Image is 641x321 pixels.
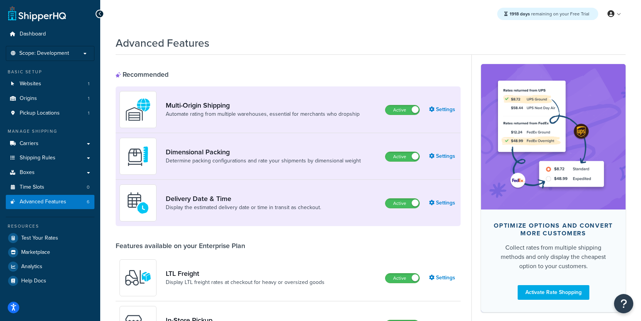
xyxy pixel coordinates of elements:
span: Help Docs [21,278,46,284]
a: Marketplace [6,245,94,259]
label: Active [385,105,419,115]
a: Activate Rate Shopping [518,285,589,300]
a: Help Docs [6,274,94,288]
a: Settings [429,104,457,115]
a: Determine packing configurations and rate your shipments by dimensional weight [166,157,361,165]
img: gfkeb5ejjkALwAAAABJRU5ErkJggg== [124,189,151,216]
img: feature-image-rateshop-7084cbbcb2e67ef1d54c2e976f0e592697130d5817b016cf7cc7e13314366067.png [493,76,614,198]
span: Time Slots [20,184,44,191]
li: Origins [6,91,94,106]
label: Active [385,274,419,283]
div: Optimize options and convert more customers [493,222,613,237]
a: Pickup Locations1 [6,106,94,120]
a: Automate rating from multiple warehouses, essential for merchants who dropship [166,110,360,118]
a: Websites1 [6,77,94,91]
li: Time Slots [6,180,94,194]
a: Origins1 [6,91,94,106]
a: Dimensional Packing [166,148,361,156]
a: Settings [429,272,457,283]
a: Advanced Features6 [6,195,94,209]
span: Marketplace [21,249,50,256]
span: 0 [87,184,89,191]
a: Display LTL freight rates at checkout for heavy or oversized goods [166,279,325,286]
span: Scope: Development [19,50,69,57]
li: Pickup Locations [6,106,94,120]
li: Advanced Features [6,195,94,209]
li: Websites [6,77,94,91]
span: Origins [20,95,37,102]
span: Pickup Locations [20,110,60,117]
span: Analytics [21,264,42,270]
h1: Advanced Features [116,35,209,51]
button: Open Resource Center [614,294,633,313]
img: WatD5o0RtDAAAAAElFTkSuQmCC [124,96,151,123]
span: Websites [20,81,41,87]
div: Collect rates from multiple shipping methods and only display the cheapest option to your customers. [493,243,613,271]
span: Advanced Features [20,199,66,205]
span: 1 [88,95,89,102]
div: Manage Shipping [6,128,94,135]
span: remaining on your Free Trial [510,10,589,17]
a: Dashboard [6,27,94,41]
img: DTVBYsAAAAAASUVORK5CYII= [124,143,151,170]
a: Test Your Rates [6,231,94,245]
span: Shipping Rules [20,155,56,161]
span: 1 [88,110,89,117]
a: Display the estimated delivery date or time in transit as checkout. [166,204,321,211]
strong: 1918 days [510,10,530,17]
span: Carriers [20,140,39,147]
span: Dashboard [20,31,46,37]
a: Boxes [6,166,94,180]
div: Recommended [116,70,168,79]
div: Resources [6,223,94,230]
span: 6 [87,199,89,205]
img: y79ZsPf0fXUFUhFXDzUgf+ktZg5F2+ohG75+v3d2s1D9TjoU8PiyCIluIjV41seZevKCRuEjTPPOKHJsQcmKCXGdfprl3L4q7... [124,264,151,291]
a: Analytics [6,260,94,274]
a: Shipping Rules [6,151,94,165]
span: Boxes [20,169,35,176]
div: Features available on your Enterprise Plan [116,242,245,250]
a: LTL Freight [166,269,325,278]
a: Time Slots0 [6,180,94,194]
a: Settings [429,151,457,162]
span: Test Your Rates [21,235,58,242]
div: Basic Setup [6,69,94,75]
span: 1 [88,81,89,87]
a: Multi-Origin Shipping [166,101,360,110]
a: Carriers [6,137,94,151]
a: Settings [429,198,457,208]
a: Delivery Date & Time [166,194,321,203]
label: Active [385,199,419,208]
label: Active [385,152,419,161]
